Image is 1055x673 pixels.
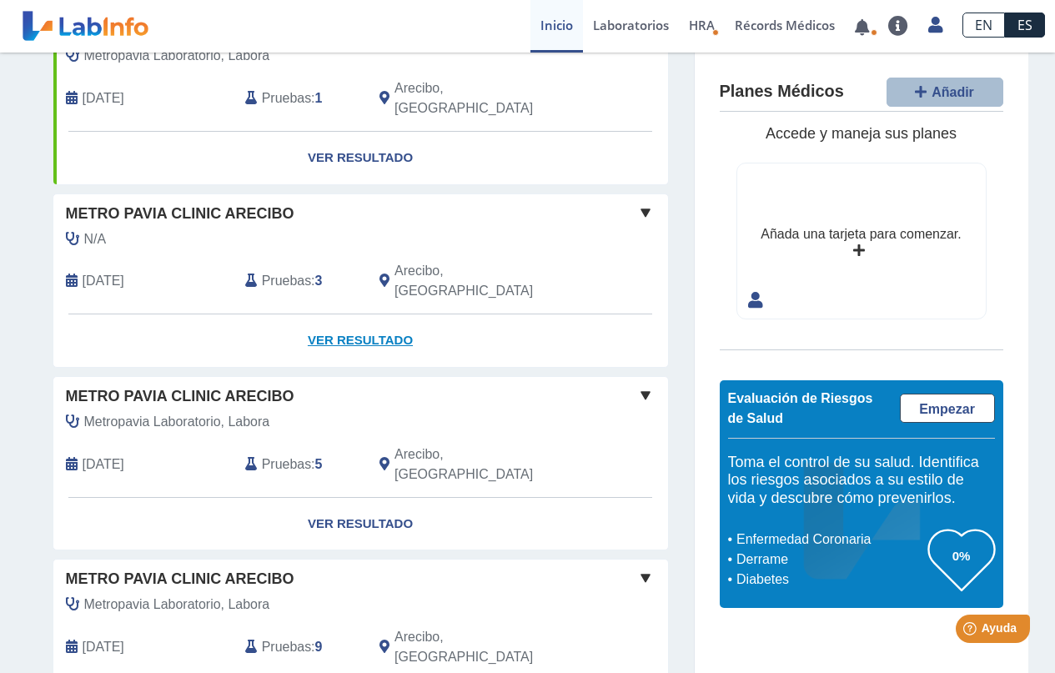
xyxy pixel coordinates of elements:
span: Accede y maneja sus planes [766,125,957,142]
span: Metropavia Laboratorio, Labora [84,595,270,615]
span: Pruebas [262,637,311,657]
a: ES [1005,13,1045,38]
a: Ver Resultado [53,498,668,550]
b: 9 [315,640,323,654]
span: HRA [689,17,715,33]
span: Pruebas [262,271,311,291]
span: Metropavia Laboratorio, Labora [84,412,270,432]
span: Arecibo, PR [394,627,579,667]
li: Derrame [732,550,928,570]
span: Arecibo, PR [394,444,579,485]
a: Ver Resultado [53,314,668,367]
div: : [233,261,367,301]
div: : [233,78,367,118]
span: Pruebas [262,455,311,475]
span: Metro Pavia Clinic Arecibo [66,568,294,590]
span: 2025-10-01 [83,271,124,291]
span: Pruebas [262,88,311,108]
span: Añadir [932,85,974,99]
span: Evaluación de Riesgos de Salud [728,391,873,425]
b: 5 [315,457,323,471]
span: 2025-09-04 [83,455,124,475]
b: 1 [315,91,323,105]
span: Empezar [919,402,975,416]
span: Metro Pavia Clinic Arecibo [66,203,294,225]
a: Ver Resultado [53,132,668,184]
div: : [233,627,367,667]
h3: 0% [928,545,995,566]
a: EN [962,13,1005,38]
span: 2025-07-31 [83,637,124,657]
h4: Planes Médicos [720,82,844,102]
span: Metropavia Laboratorio, Labora [84,46,270,66]
h5: Toma el control de su salud. Identifica los riesgos asociados a su estilo de vida y descubre cómo... [728,454,995,508]
div: : [233,444,367,485]
li: Enfermedad Coronaria [732,530,928,550]
span: Arecibo, PR [394,78,579,118]
span: Metro Pavia Clinic Arecibo [66,385,294,408]
b: 3 [315,274,323,288]
li: Diabetes [732,570,928,590]
span: Arecibo, PR [394,261,579,301]
span: 2024-04-19 [83,88,124,108]
button: Añadir [887,78,1003,107]
a: Empezar [900,394,995,423]
div: Añada una tarjeta para comenzar. [761,224,961,244]
span: N/A [84,229,107,249]
iframe: Help widget launcher [907,608,1037,655]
